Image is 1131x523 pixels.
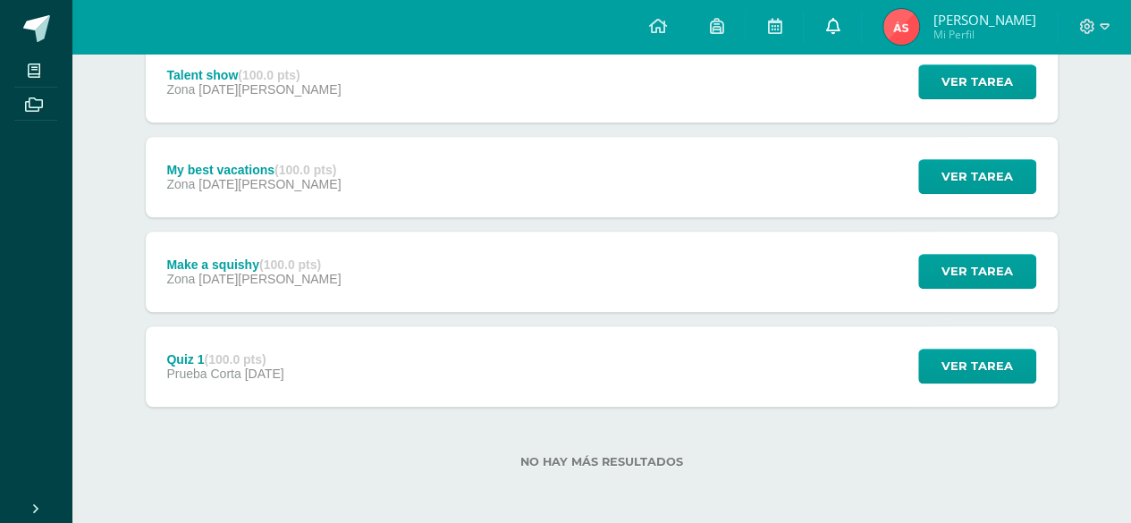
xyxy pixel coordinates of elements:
[238,68,300,82] strong: (100.0 pts)
[166,163,341,177] div: My best vacations
[274,163,336,177] strong: (100.0 pts)
[918,64,1036,99] button: Ver tarea
[941,255,1013,288] span: Ver tarea
[933,27,1035,42] span: Mi Perfil
[918,349,1036,384] button: Ver tarea
[166,272,195,286] span: Zona
[166,177,195,191] span: Zona
[166,352,283,367] div: Quiz 1
[204,352,266,367] strong: (100.0 pts)
[933,11,1035,29] span: [PERSON_NAME]
[941,350,1013,383] span: Ver tarea
[883,9,919,45] img: 90e3518181ba5e828e75c7a553c0ca44.png
[166,257,341,272] div: Make a squishy
[146,455,1058,468] label: No hay más resultados
[198,177,341,191] span: [DATE][PERSON_NAME]
[198,82,341,97] span: [DATE][PERSON_NAME]
[198,272,341,286] span: [DATE][PERSON_NAME]
[941,160,1013,193] span: Ver tarea
[918,159,1036,194] button: Ver tarea
[941,65,1013,98] span: Ver tarea
[918,254,1036,289] button: Ver tarea
[259,257,321,272] strong: (100.0 pts)
[166,68,341,82] div: Talent show
[166,367,241,381] span: Prueba Corta
[166,82,195,97] span: Zona
[245,367,284,381] span: [DATE]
